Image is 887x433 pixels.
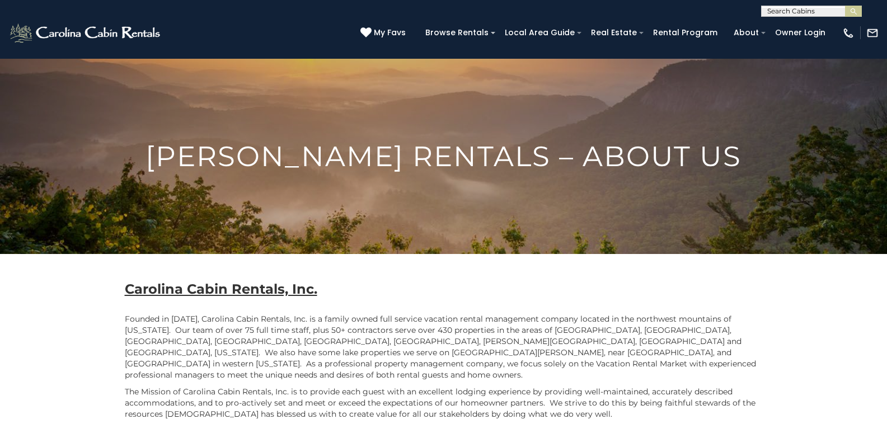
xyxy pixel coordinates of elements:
a: Browse Rentals [420,24,494,41]
a: Rental Program [647,24,723,41]
p: The Mission of Carolina Cabin Rentals, Inc. is to provide each guest with an excellent lodging ex... [125,386,763,420]
p: Founded in [DATE], Carolina Cabin Rentals, Inc. is a family owned full service vacation rental ma... [125,313,763,380]
b: Carolina Cabin Rentals, Inc. [125,281,317,297]
a: Local Area Guide [499,24,580,41]
img: mail-regular-white.png [866,27,879,39]
img: phone-regular-white.png [842,27,855,39]
a: My Favs [360,27,409,39]
img: White-1-2.png [8,22,163,44]
a: About [728,24,764,41]
a: Real Estate [585,24,642,41]
a: Owner Login [769,24,831,41]
span: My Favs [374,27,406,39]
